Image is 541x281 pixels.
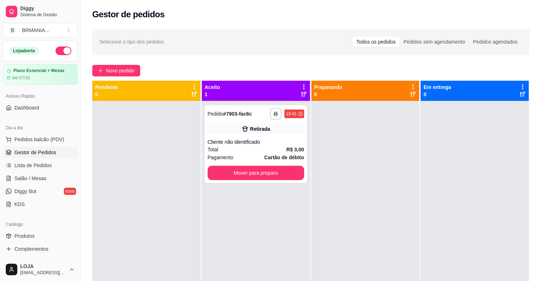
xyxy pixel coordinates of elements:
[352,37,400,47] div: Todos os pedidos
[92,9,165,20] h2: Gestor de pedidos
[14,175,46,182] span: Salão / Mesas
[3,64,77,85] a: Plano Essencial + Mesasaté 07/10
[56,46,71,55] button: Alterar Status
[208,146,218,153] span: Total
[98,68,103,73] span: plus
[208,153,234,161] span: Pagamento
[20,263,66,270] span: LOJA
[14,162,52,169] span: Lista de Pedidos
[208,138,304,146] div: Cliente não identificado
[20,12,75,18] span: Sistema de Gestão
[264,155,304,160] strong: Cartão de débito
[99,38,164,46] span: Selecione o tipo dos pedidos
[20,5,75,12] span: Diggy
[92,65,140,76] button: Novo pedido
[22,27,49,34] div: BRMANIA ...
[3,186,77,197] a: Diggy Botnovo
[3,160,77,171] a: Lista de Pedidos
[3,3,77,20] a: DiggySistema de Gestão
[14,201,25,208] span: KDS
[14,188,36,195] span: Diggy Bot
[14,104,39,111] span: Dashboard
[3,243,77,255] a: Complementos
[469,37,522,47] div: Pedidos agendados
[14,136,64,143] span: Pedidos balcão (PDV)
[250,125,270,133] div: Retirada
[12,75,30,81] article: até 07/10
[3,102,77,113] a: Dashboard
[223,111,252,117] strong: # 7903-fac6c
[3,134,77,145] button: Pedidos balcão (PDV)
[14,149,56,156] span: Gestor de Pedidos
[3,219,77,230] div: Catálogo
[95,91,118,98] p: 0
[106,67,134,75] span: Novo pedido
[14,232,35,240] span: Produtos
[9,47,39,55] div: Loja aberta
[3,230,77,242] a: Produtos
[314,91,342,98] p: 0
[3,147,77,158] a: Gestor de Pedidos
[3,261,77,278] button: LOJA[EMAIL_ADDRESS][DOMAIN_NAME]
[286,147,304,152] strong: R$ 3,00
[3,90,77,102] div: Acesso Rápido
[208,166,304,180] button: Mover para preparo
[3,23,77,37] button: Select a team
[208,111,223,117] span: Pedido
[13,68,65,73] article: Plano Essencial + Mesas
[424,84,451,91] p: Em entrega
[9,27,16,34] span: B
[3,122,77,134] div: Dia a dia
[205,91,220,98] p: 1
[286,111,297,117] div: 15:41
[424,91,451,98] p: 0
[314,84,342,91] p: Preparando
[205,84,220,91] p: Aceito
[3,173,77,184] a: Salão / Mesas
[14,245,48,253] span: Complementos
[20,270,66,276] span: [EMAIL_ADDRESS][DOMAIN_NAME]
[400,37,469,47] div: Pedidos sem agendamento
[95,84,118,91] p: Pendente
[3,199,77,210] a: KDS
